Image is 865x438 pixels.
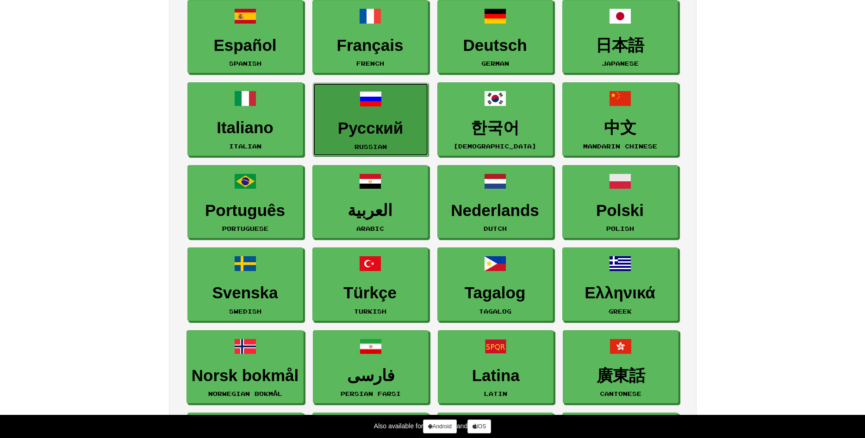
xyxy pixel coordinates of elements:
small: Dutch [484,225,507,232]
h3: Deutsch [442,37,548,55]
a: العربيةArabic [312,165,428,239]
h3: العربية [317,202,423,220]
a: iOS [467,419,491,433]
h3: 廣東話 [568,367,673,385]
small: German [481,60,509,67]
a: SvenskaSwedish [187,247,303,321]
small: Swedish [229,308,261,315]
small: Turkish [354,308,386,315]
a: 中文Mandarin Chinese [562,82,678,156]
h3: Polski [567,202,673,220]
h3: Norsk bokmål [192,367,299,385]
small: Italian [229,143,261,149]
h3: 日本語 [567,37,673,55]
h3: Italiano [193,119,298,137]
h3: Português [193,202,298,220]
a: ΕλληνικάGreek [562,247,678,321]
a: РусскийRussian [313,83,429,156]
small: Greek [609,308,632,315]
h3: فارسی [318,367,423,385]
small: [DEMOGRAPHIC_DATA] [454,143,536,149]
small: Russian [355,143,387,150]
small: Japanese [602,60,639,67]
h3: Français [317,37,423,55]
a: 廣東話Cantonese [563,330,678,404]
small: Polish [606,225,634,232]
h3: Español [193,37,298,55]
small: Cantonese [600,390,641,397]
small: Norwegian Bokmål [208,390,282,397]
small: Spanish [229,60,261,67]
small: Mandarin Chinese [583,143,657,149]
h3: Русский [318,119,423,137]
h3: 한국어 [442,119,548,137]
h3: Türkçe [317,284,423,302]
a: PortuguêsPortuguese [187,165,303,239]
h3: Ελληνικά [567,284,673,302]
small: Latin [484,390,507,397]
small: Persian Farsi [341,390,401,397]
h3: Tagalog [442,284,548,302]
h3: 中文 [567,119,673,137]
small: Tagalog [479,308,511,315]
a: فارسیPersian Farsi [313,330,429,404]
h3: Svenska [193,284,298,302]
a: TagalogTagalog [437,247,553,321]
small: Portuguese [222,225,268,232]
a: Android [423,419,456,433]
a: PolskiPolish [562,165,678,239]
a: 한국어[DEMOGRAPHIC_DATA] [437,82,553,156]
h3: Nederlands [442,202,548,220]
a: NederlandsDutch [437,165,553,239]
small: French [356,60,384,67]
h3: Latina [443,367,548,385]
small: Arabic [356,225,384,232]
a: ItalianoItalian [187,82,303,156]
a: TürkçeTurkish [312,247,428,321]
a: LatinaLatin [438,330,554,404]
a: Norsk bokmålNorwegian Bokmål [187,330,304,404]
